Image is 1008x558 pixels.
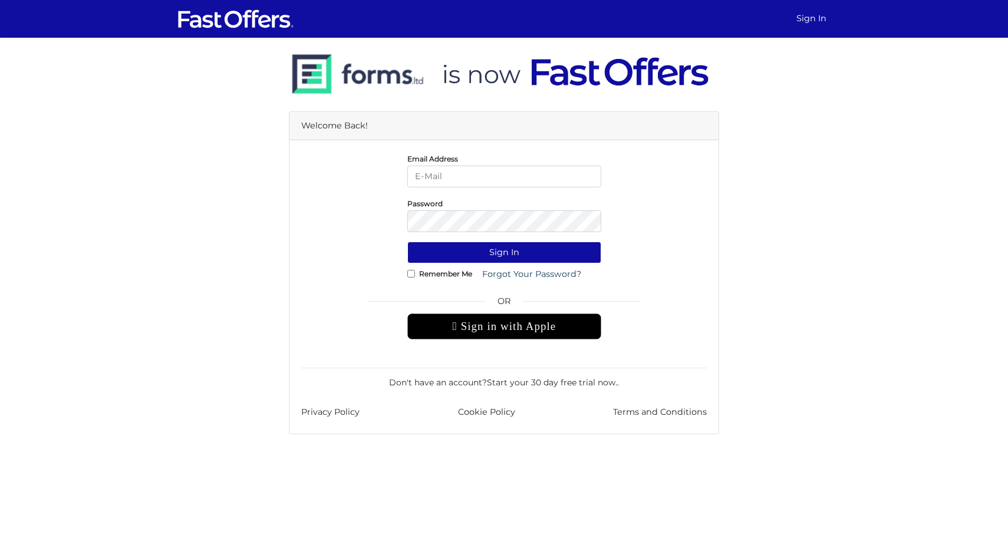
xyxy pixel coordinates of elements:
a: Cookie Policy [458,405,515,419]
div: Sign in with Apple [407,313,601,339]
a: Start your 30 day free trial now. [487,377,617,388]
a: Forgot Your Password? [475,263,589,285]
label: Email Address [407,157,458,160]
a: Terms and Conditions [613,405,707,419]
a: Privacy Policy [301,405,360,419]
button: Sign In [407,242,601,263]
div: Welcome Back! [289,112,719,140]
span: OR [407,295,601,313]
input: E-Mail [407,166,601,187]
div: Don't have an account? . [301,368,707,389]
a: Sign In [792,7,831,30]
label: Password [407,202,443,205]
label: Remember Me [419,272,472,275]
